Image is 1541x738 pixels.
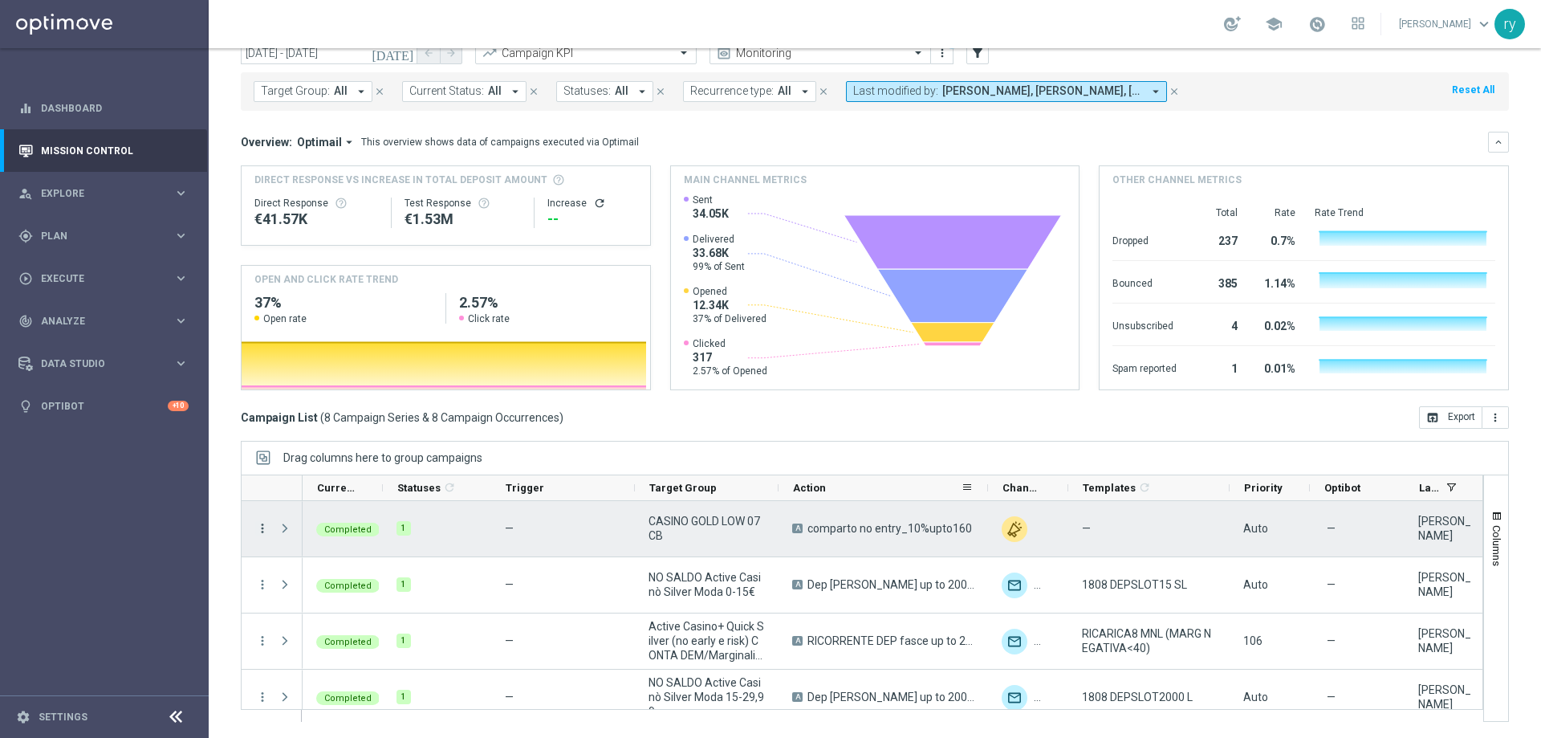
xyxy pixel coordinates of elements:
[1196,312,1238,337] div: 4
[547,210,636,229] div: --
[693,233,745,246] span: Delivered
[807,634,974,648] span: RICORRENTE DEP fasce up to 20000
[41,189,173,198] span: Explore
[1418,683,1471,711] div: radina yordanova
[41,359,173,369] span: Data Studio
[693,337,767,350] span: Clicked
[1244,482,1283,494] span: Priority
[168,401,189,411] div: +10
[18,87,189,129] div: Dashboard
[1002,685,1027,711] img: Optimail
[173,356,189,371] i: keyboard_arrow_right
[18,129,189,172] div: Mission Control
[1418,626,1471,655] div: Cecilia Mascelli
[41,87,189,129] a: Dashboard
[527,83,541,100] button: close
[593,197,606,210] i: refresh
[693,206,729,221] span: 34.05K
[792,580,803,589] span: A
[18,186,33,201] i: person_search
[1327,577,1336,592] span: —
[316,690,380,705] colored-tag: Completed
[443,481,456,494] i: refresh
[18,400,189,413] button: lightbulb Optibot +10
[475,42,697,64] ng-select: Campaign KPI
[508,84,522,99] i: arrow_drop_down
[41,274,173,283] span: Execute
[488,84,502,98] span: All
[320,410,324,425] span: (
[261,84,330,98] span: Target Group:
[649,514,765,543] span: CASINO GOLD LOW 07 CB
[18,101,33,116] i: equalizer
[653,83,668,100] button: close
[297,135,342,149] span: Optimail
[1196,206,1238,219] div: Total
[1112,226,1177,252] div: Dropped
[1034,685,1059,711] img: Other
[1082,521,1091,536] span: —
[459,293,637,312] h2: 2.57%
[716,45,732,61] i: preview
[710,42,931,64] ng-select: Monitoring
[316,577,380,593] colored-tag: Completed
[324,693,372,703] span: Completed
[1002,516,1027,542] img: Other
[316,634,380,649] colored-tag: Completed
[556,81,653,102] button: Statuses: All arrow_drop_down
[1327,634,1336,648] span: —
[1482,406,1509,429] button: more_vert
[283,451,482,464] div: Row Groups
[173,313,189,328] i: keyboard_arrow_right
[807,521,972,536] span: comparto no entry_10%upto160
[18,187,189,200] button: person_search Explore keyboard_arrow_right
[18,314,173,328] div: Analyze
[255,690,270,704] i: more_vert
[684,173,807,187] h4: Main channel metrics
[1257,269,1295,295] div: 1.14%
[690,84,774,98] span: Recurrence type:
[41,129,189,172] a: Mission Control
[1082,690,1193,704] span: 1808 DEPSLOT2000 L
[942,84,1142,98] span: [PERSON_NAME], [PERSON_NAME], [PERSON_NAME]
[1257,354,1295,380] div: 0.01%
[547,197,636,210] div: Increase
[1324,482,1360,494] span: Optibot
[1494,9,1525,39] div: ry
[1138,481,1151,494] i: refresh
[1243,578,1268,591] span: Auto
[1082,577,1187,592] span: 1808 DEPSLOT15 SL
[1243,691,1268,703] span: Auto
[402,81,527,102] button: Current Status: All arrow_drop_down
[342,135,356,149] i: arrow_drop_down
[683,81,816,102] button: Recurrence type: All arrow_drop_down
[649,482,717,494] span: Target Group
[18,315,189,328] div: track_changes Analyze keyboard_arrow_right
[241,135,292,149] h3: Overview:
[254,197,378,210] div: Direct Response
[18,230,189,243] div: gps_fixed Plan keyboard_arrow_right
[255,577,270,592] i: more_vert
[853,84,938,98] span: Last modified by:
[792,636,803,646] span: A
[372,46,415,60] i: [DATE]
[818,86,829,97] i: close
[649,570,765,599] span: NO SALDO Active Casinò Silver Moda 0-15€
[1083,482,1136,494] span: Templates
[1419,406,1482,429] button: open_in_browser Export
[1196,226,1238,252] div: 237
[649,619,765,663] span: Active Casino+ Quick Silver (no early e risk) CONTA DEM/Marginalità NEGATIVA <40
[1257,312,1295,337] div: 0.02%
[1002,629,1027,654] img: Optimail
[18,399,33,414] i: lightbulb
[255,634,270,648] i: more_vert
[693,285,766,298] span: Opened
[41,231,173,241] span: Plan
[693,194,729,206] span: Sent
[374,86,385,97] i: close
[1082,626,1216,655] span: RICARICA8 MNL (MARG NEGATIVA<40)
[1112,354,1177,380] div: Spam reported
